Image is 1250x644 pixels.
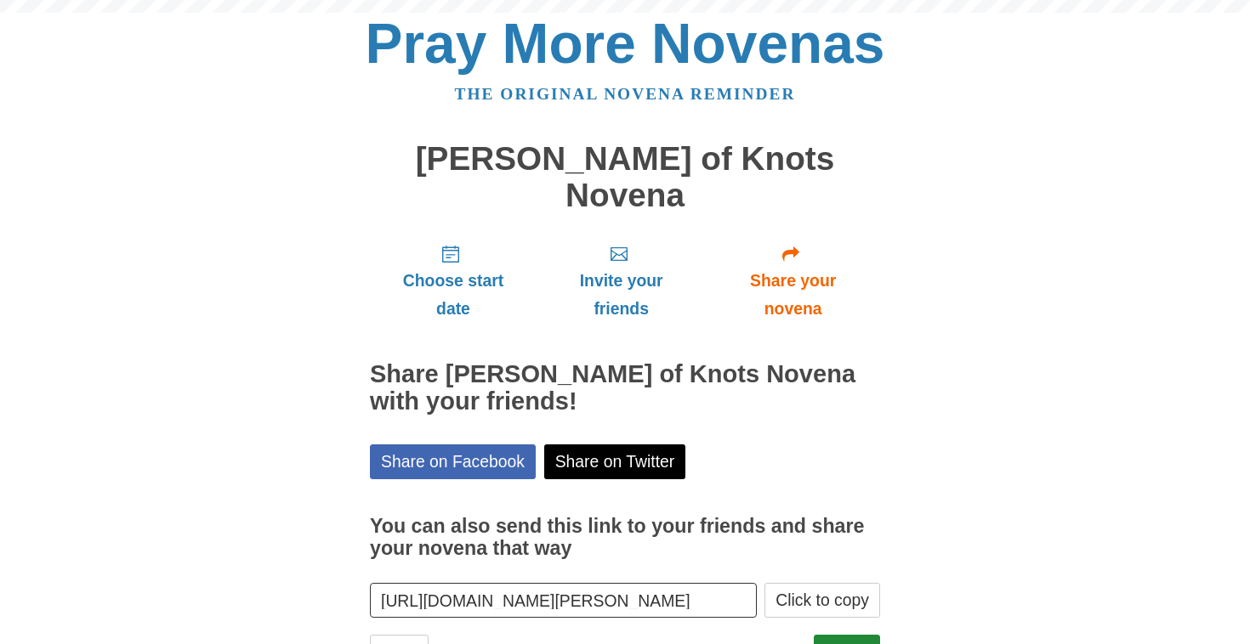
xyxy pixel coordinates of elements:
[370,230,537,331] a: Choose start date
[455,85,796,103] a: The original novena reminder
[370,444,536,479] a: Share on Facebook
[544,444,686,479] a: Share on Twitter
[764,583,880,618] button: Click to copy
[370,141,880,213] h1: [PERSON_NAME] of Knots Novena
[387,267,520,323] span: Choose start date
[370,361,880,415] h2: Share [PERSON_NAME] of Knots Novena with your friends!
[366,12,885,75] a: Pray More Novenas
[554,267,689,323] span: Invite your friends
[370,516,880,559] h3: You can also send this link to your friends and share your novena that way
[706,230,880,331] a: Share your novena
[537,230,706,331] a: Invite your friends
[723,267,863,323] span: Share your novena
